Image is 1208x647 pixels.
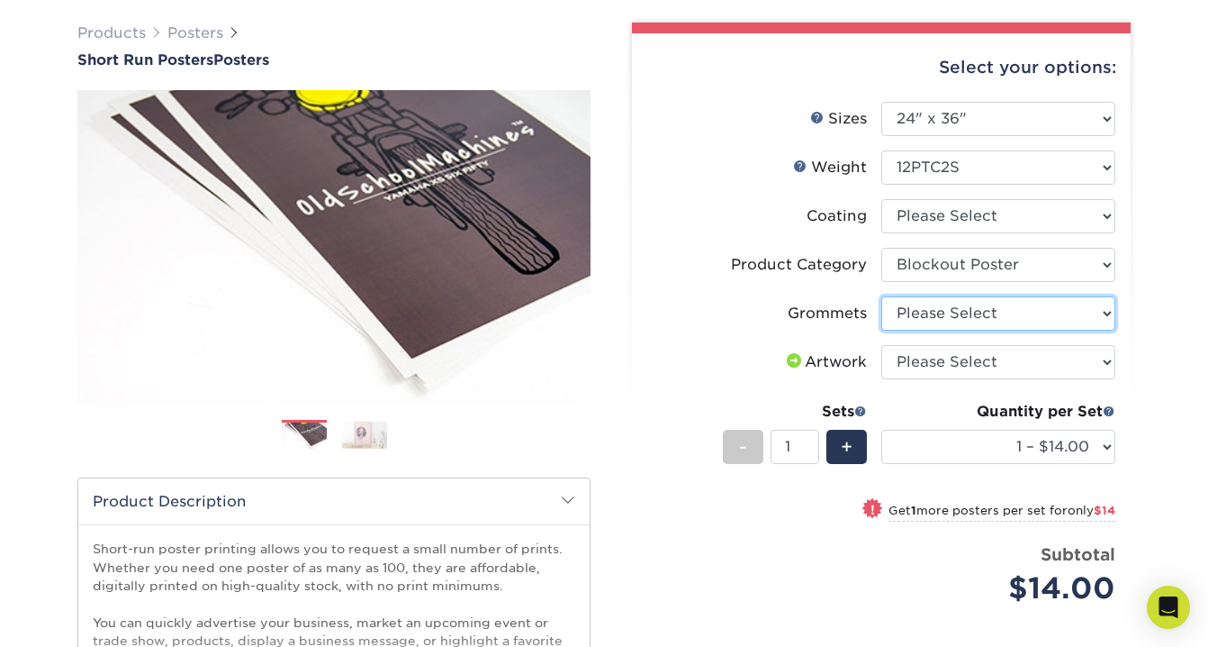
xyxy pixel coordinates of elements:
[342,421,387,449] img: Posters 02
[731,254,867,276] div: Product Category
[77,51,213,68] span: Short Run Posters
[1068,504,1115,517] span: only
[788,303,867,324] div: Grommets
[888,504,1115,522] small: Get more posters per set for
[895,567,1115,610] div: $14.00
[77,70,590,425] img: Short Run Posters 01
[807,205,867,227] div: Coating
[911,504,916,517] strong: 1
[77,24,146,41] a: Products
[167,24,223,41] a: Posters
[1147,586,1190,629] div: Open Intercom Messenger
[282,421,327,452] img: Posters 01
[870,500,875,519] span: !
[646,33,1116,102] div: Select your options:
[793,157,867,178] div: Weight
[881,401,1115,423] div: Quantity per Set
[723,401,867,423] div: Sets
[1041,544,1115,564] strong: Subtotal
[739,433,747,460] span: -
[1094,504,1115,517] span: $14
[810,108,867,130] div: Sizes
[78,478,590,524] h2: Product Description
[783,351,867,373] div: Artwork
[841,433,852,460] span: +
[77,51,590,68] a: Short Run PostersPosters
[77,51,590,68] h1: Posters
